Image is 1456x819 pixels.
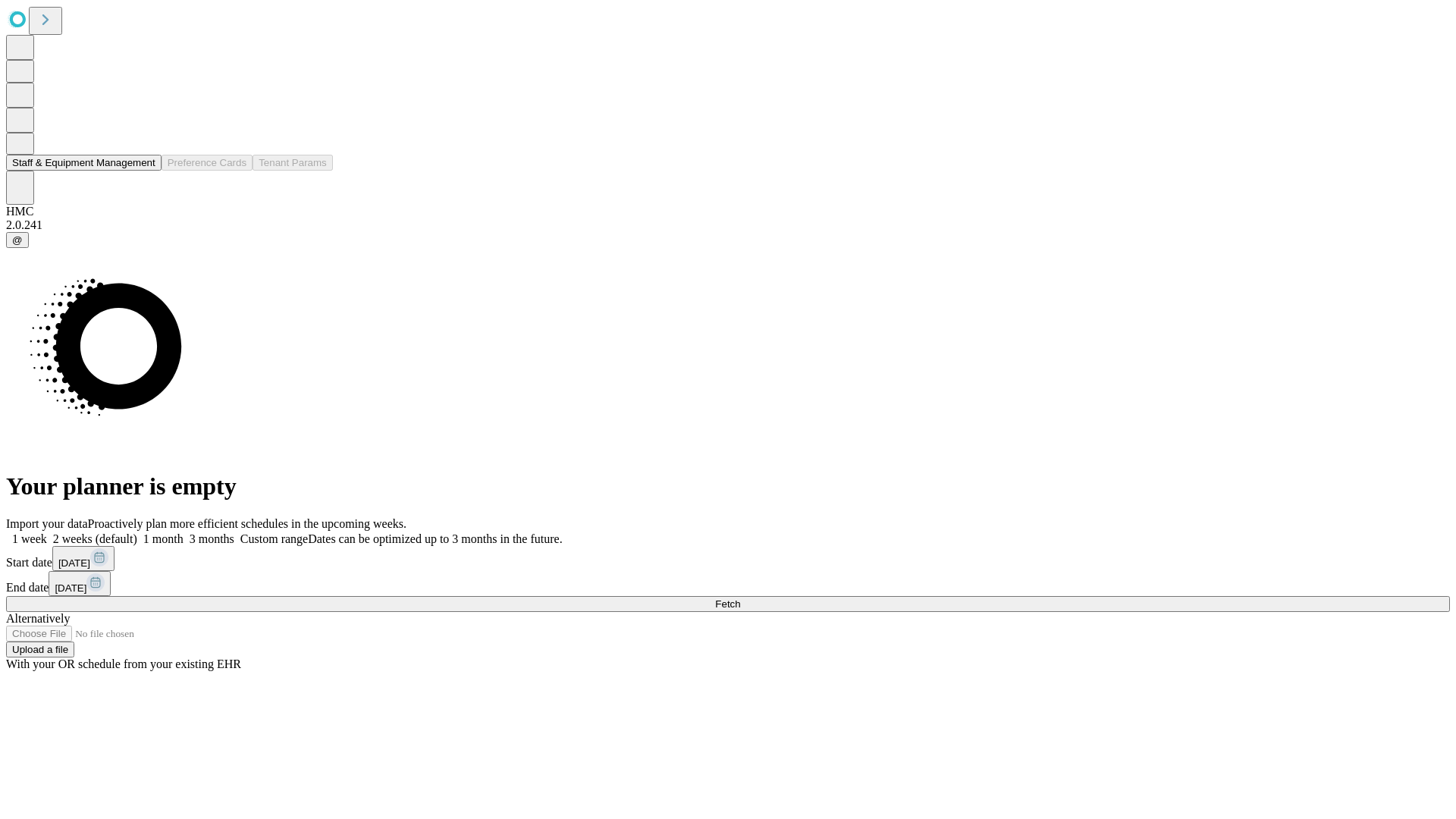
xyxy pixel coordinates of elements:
button: Staff & Equipment Management [6,155,162,171]
span: Custom range [240,532,308,545]
span: Alternatively [6,612,70,625]
div: End date [6,571,1450,596]
span: Dates can be optimized up to 3 months in the future. [308,532,562,545]
span: [DATE] [58,557,90,569]
button: Upload a file [6,642,74,657]
button: Fetch [6,596,1450,612]
div: HMC [6,205,1450,218]
button: @ [6,232,29,248]
span: @ [12,234,23,246]
button: [DATE] [49,571,111,596]
div: 2.0.241 [6,218,1450,232]
span: [DATE] [55,582,86,594]
span: Import your data [6,517,88,530]
span: Fetch [715,598,740,610]
span: 1 week [12,532,47,545]
button: Preference Cards [162,155,253,171]
span: With your OR schedule from your existing EHR [6,657,241,670]
span: Proactively plan more efficient schedules in the upcoming weeks. [88,517,406,530]
span: 2 weeks (default) [53,532,137,545]
span: 1 month [143,532,184,545]
h1: Your planner is empty [6,472,1450,500]
div: Start date [6,546,1450,571]
button: [DATE] [52,546,115,571]
span: 3 months [190,532,234,545]
button: Tenant Params [253,155,333,171]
